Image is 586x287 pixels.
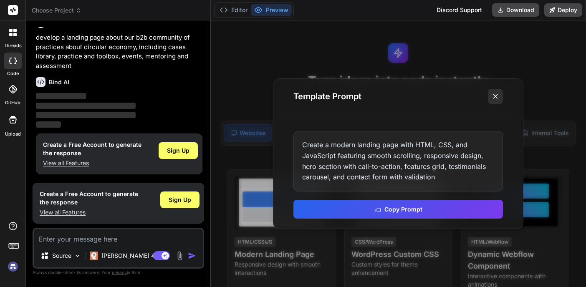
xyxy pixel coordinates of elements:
img: icon [188,252,196,260]
img: Claude 4 Sonnet [90,252,98,260]
span: ‌ [36,93,86,99]
button: Copy Prompt [293,200,503,219]
div: Discord Support [432,3,487,17]
p: View all Features [43,159,141,167]
span: Sign Up [169,196,191,204]
p: develop a landing page about our b2b community of practices about circular economy, including cas... [36,33,202,70]
label: code [7,70,19,77]
span: ‌ [36,112,136,118]
span: Choose Project [32,6,81,15]
img: Pick Models [74,252,81,259]
span: privacy [112,270,127,275]
span: ‌ [36,121,61,128]
p: Source [52,252,71,260]
label: GitHub [5,99,20,106]
label: threads [4,42,22,49]
button: Deploy [544,3,582,17]
button: Editor [216,4,251,16]
h3: Template Prompt [293,91,361,102]
h1: Create a Free Account to generate the response [43,141,141,157]
h1: Create a Free Account to generate the response [40,190,138,206]
p: Always double-check its answers. Your in Bind [33,269,204,277]
img: signin [6,259,20,274]
button: Preview [251,4,292,16]
button: Download [492,3,539,17]
p: [PERSON_NAME] 4 S.. [101,252,164,260]
p: View all Features [40,208,138,217]
div: Create a modern landing page with HTML, CSS, and JavaScript featuring smooth scrolling, responsiv... [293,131,503,191]
label: Upload [5,131,21,138]
span: Sign Up [167,146,189,155]
h6: Bind AI [49,78,69,86]
img: attachment [175,251,184,261]
span: ‌ [36,103,136,109]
